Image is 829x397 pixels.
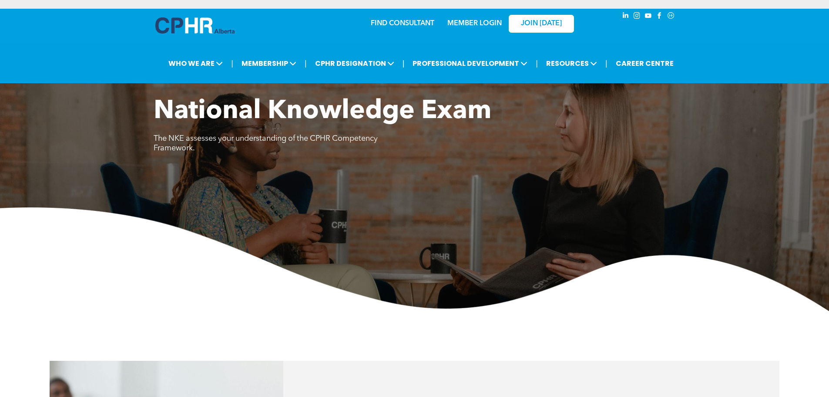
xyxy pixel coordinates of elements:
[231,54,233,72] li: |
[447,20,502,27] a: MEMBER LOGIN
[544,55,600,71] span: RESOURCES
[403,54,405,72] li: |
[312,55,397,71] span: CPHR DESIGNATION
[166,55,225,71] span: WHO WE ARE
[621,11,631,23] a: linkedin
[155,17,235,34] img: A blue and white logo for cp alberta
[305,54,307,72] li: |
[371,20,434,27] a: FIND CONSULTANT
[613,55,676,71] a: CAREER CENTRE
[154,98,491,125] span: National Knowledge Exam
[239,55,299,71] span: MEMBERSHIP
[605,54,607,72] li: |
[154,135,378,152] span: The NKE assesses your understanding of the CPHR Competency Framework.
[536,54,538,72] li: |
[521,20,562,28] span: JOIN [DATE]
[632,11,642,23] a: instagram
[410,55,530,71] span: PROFESSIONAL DEVELOPMENT
[509,15,574,33] a: JOIN [DATE]
[644,11,653,23] a: youtube
[655,11,665,23] a: facebook
[666,11,676,23] a: Social network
